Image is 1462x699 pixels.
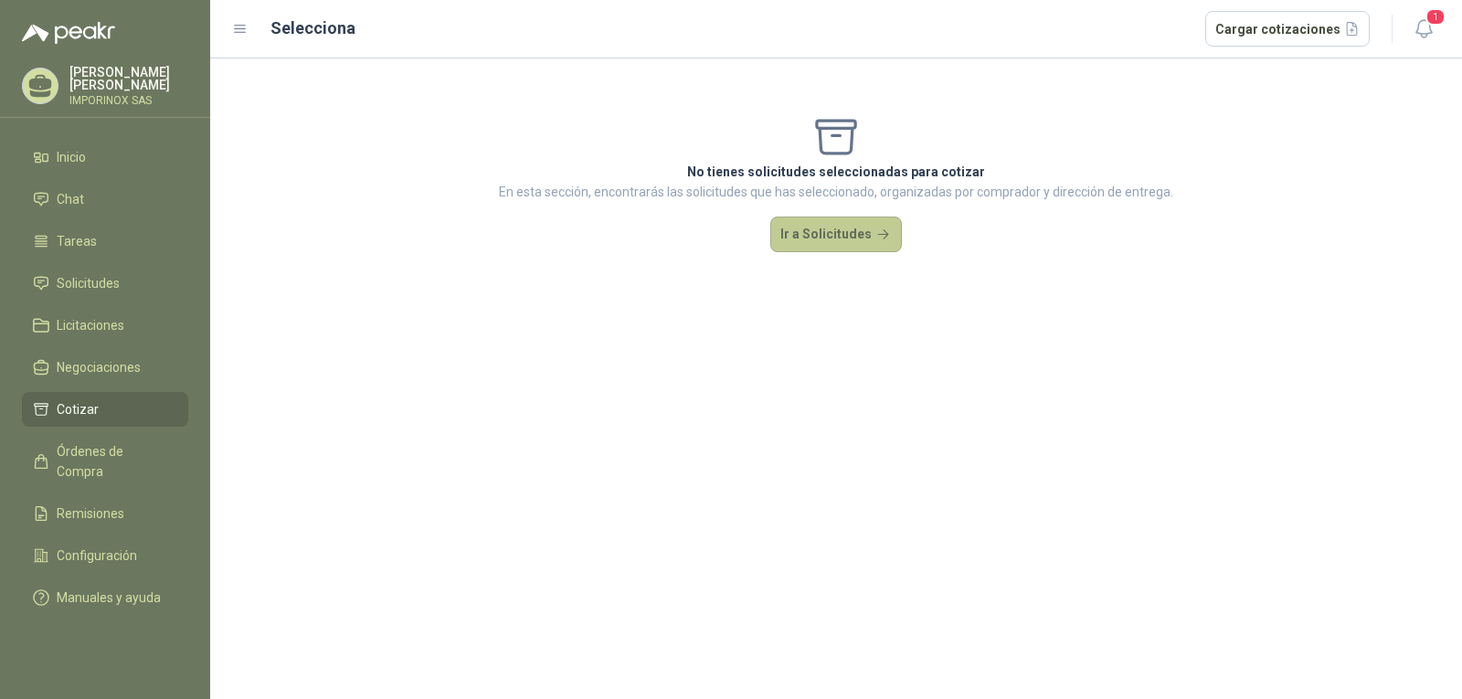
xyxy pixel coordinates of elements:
button: Cargar cotizaciones [1205,11,1371,48]
a: Solicitudes [22,266,188,301]
a: Licitaciones [22,308,188,343]
span: Remisiones [57,503,124,524]
span: 1 [1425,8,1446,26]
span: Cotizar [57,399,99,419]
span: Tareas [57,231,97,251]
a: Cotizar [22,392,188,427]
span: Configuración [57,545,137,566]
a: Órdenes de Compra [22,434,188,489]
span: Chat [57,189,84,209]
h2: Selecciona [270,16,355,41]
p: En esta sección, encontrarás las solicitudes que has seleccionado, organizadas por comprador y di... [499,182,1173,202]
img: Logo peakr [22,22,115,44]
p: No tienes solicitudes seleccionadas para cotizar [499,162,1173,182]
button: 1 [1407,13,1440,46]
a: Negociaciones [22,350,188,385]
p: [PERSON_NAME] [PERSON_NAME] [69,66,188,91]
p: IMPORINOX SAS [69,95,188,106]
button: Ir a Solicitudes [770,217,902,253]
span: Inicio [57,147,86,167]
a: Chat [22,182,188,217]
span: Solicitudes [57,273,120,293]
a: Tareas [22,224,188,259]
a: Remisiones [22,496,188,531]
a: Manuales y ayuda [22,580,188,615]
span: Licitaciones [57,315,124,335]
span: Negociaciones [57,357,141,377]
span: Manuales y ayuda [57,588,161,608]
a: Configuración [22,538,188,573]
a: Inicio [22,140,188,175]
span: Órdenes de Compra [57,441,171,482]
